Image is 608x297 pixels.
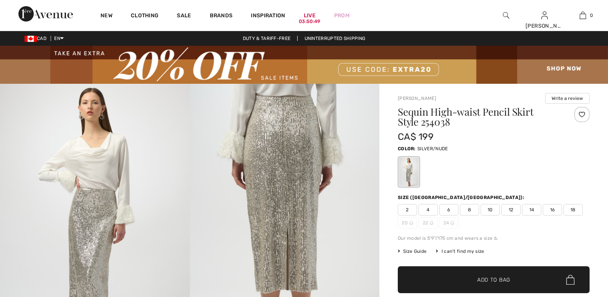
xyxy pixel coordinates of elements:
[439,217,458,229] span: 24
[409,221,413,225] img: ring-m.svg
[398,248,427,255] span: Size Guide
[477,276,510,284] span: Add to Bag
[541,12,548,19] a: Sign In
[398,194,526,201] div: Size ([GEOGRAPHIC_DATA]/[GEOGRAPHIC_DATA]):
[299,18,320,25] div: 03:50:49
[25,36,49,41] span: CAD
[436,248,484,255] div: I can't find my size
[541,11,548,20] img: My Info
[398,204,417,216] span: 2
[566,275,575,285] img: Bag.svg
[398,235,590,242] div: Our model is 5'9"/175 cm and wears a size 6.
[210,12,233,20] a: Brands
[398,107,558,127] h1: Sequin High-waist Pencil Skirt Style 254038
[54,36,64,41] span: EN
[398,131,433,142] span: CA$ 199
[419,217,438,229] span: 22
[251,12,285,20] span: Inspiration
[481,204,500,216] span: 10
[501,204,521,216] span: 12
[334,12,349,20] a: Prom
[419,204,438,216] span: 4
[580,11,586,20] img: My Bag
[545,93,590,104] button: Write a review
[590,12,593,19] span: 0
[522,204,541,216] span: 14
[101,12,112,20] a: New
[543,204,562,216] span: 16
[131,12,158,20] a: Clothing
[25,36,37,42] img: Canadian Dollar
[398,146,416,151] span: Color:
[526,22,563,30] div: [PERSON_NAME]
[398,266,590,293] button: Add to Bag
[430,221,433,225] img: ring-m.svg
[304,12,316,20] a: Live03:50:49
[18,6,73,22] img: 1ère Avenue
[177,12,191,20] a: Sale
[450,221,454,225] img: ring-m.svg
[503,11,509,20] img: search the website
[564,204,583,216] span: 18
[439,204,458,216] span: 6
[398,96,436,101] a: [PERSON_NAME]
[564,11,601,20] a: 0
[417,146,448,151] span: SILVER/NUDE
[398,217,417,229] span: 20
[460,204,479,216] span: 8
[399,158,419,186] div: SILVER/NUDE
